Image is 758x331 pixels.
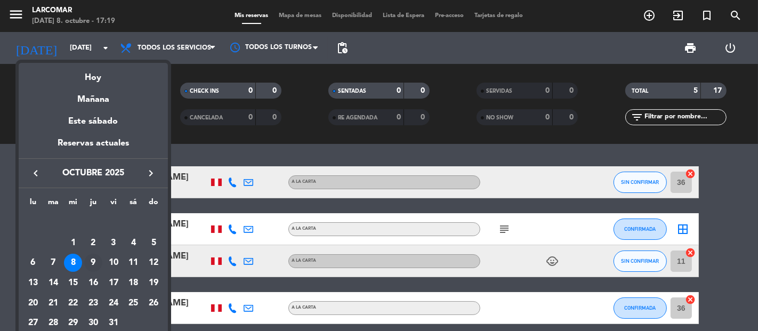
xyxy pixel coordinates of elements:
td: 20 de octubre de 2025 [23,293,43,313]
div: 26 [144,294,163,312]
div: Hoy [19,63,168,85]
th: sábado [124,196,144,213]
div: 15 [64,274,82,292]
div: 7 [44,254,62,272]
td: 22 de octubre de 2025 [63,293,83,313]
div: 13 [24,274,42,292]
div: 9 [84,254,102,272]
td: 6 de octubre de 2025 [23,253,43,273]
div: 6 [24,254,42,272]
div: 1 [64,234,82,252]
div: Reservas actuales [19,136,168,158]
th: martes [43,196,63,213]
div: 4 [124,234,142,252]
td: 19 de octubre de 2025 [143,273,164,293]
th: miércoles [63,196,83,213]
button: keyboard_arrow_left [26,166,45,180]
div: 12 [144,254,163,272]
th: domingo [143,196,164,213]
th: viernes [103,196,124,213]
th: jueves [83,196,103,213]
td: 12 de octubre de 2025 [143,253,164,273]
td: 25 de octubre de 2025 [124,293,144,313]
div: 10 [104,254,123,272]
div: 24 [104,294,123,312]
td: 7 de octubre de 2025 [43,253,63,273]
div: 8 [64,254,82,272]
td: 3 de octubre de 2025 [103,233,124,253]
td: 23 de octubre de 2025 [83,293,103,313]
div: 11 [124,254,142,272]
div: 20 [24,294,42,312]
td: 15 de octubre de 2025 [63,273,83,293]
div: 17 [104,274,123,292]
div: 2 [84,234,102,252]
div: Este sábado [19,107,168,136]
div: 16 [84,274,102,292]
td: 18 de octubre de 2025 [124,273,144,293]
div: 22 [64,294,82,312]
td: 13 de octubre de 2025 [23,273,43,293]
div: Mañana [19,85,168,107]
td: 2 de octubre de 2025 [83,233,103,253]
th: lunes [23,196,43,213]
td: 11 de octubre de 2025 [124,253,144,273]
td: 9 de octubre de 2025 [83,253,103,273]
td: 10 de octubre de 2025 [103,253,124,273]
td: 1 de octubre de 2025 [63,233,83,253]
td: 14 de octubre de 2025 [43,273,63,293]
td: 5 de octubre de 2025 [143,233,164,253]
div: 5 [144,234,163,252]
span: octubre 2025 [45,166,141,180]
td: 4 de octubre de 2025 [124,233,144,253]
td: 8 de octubre de 2025 [63,253,83,273]
td: 24 de octubre de 2025 [103,293,124,313]
div: 25 [124,294,142,312]
td: OCT. [23,213,164,233]
td: 17 de octubre de 2025 [103,273,124,293]
td: 16 de octubre de 2025 [83,273,103,293]
div: 23 [84,294,102,312]
div: 3 [104,234,123,252]
td: 26 de octubre de 2025 [143,293,164,313]
div: 19 [144,274,163,292]
button: keyboard_arrow_right [141,166,160,180]
div: 14 [44,274,62,292]
i: keyboard_arrow_right [144,167,157,180]
div: 21 [44,294,62,312]
td: 21 de octubre de 2025 [43,293,63,313]
div: 18 [124,274,142,292]
i: keyboard_arrow_left [29,167,42,180]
